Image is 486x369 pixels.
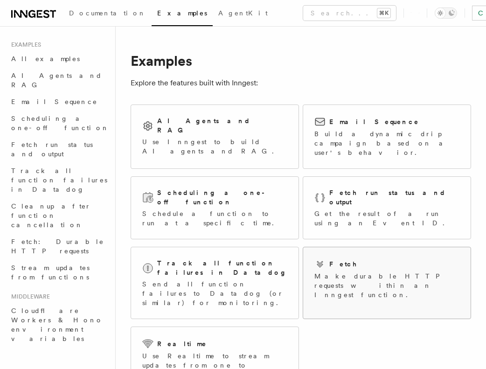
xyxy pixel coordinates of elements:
a: Track all function failures in Datadog [7,162,110,198]
p: Build a dynamic drip campaign based on a user's behavior. [314,129,459,157]
a: Track all function failures in DatadogSend all function failures to Datadog (or similar) for moni... [131,247,299,319]
a: Fetch run status and outputGet the result of a run using an Event ID. [303,176,471,239]
a: Email SequenceBuild a dynamic drip campaign based on a user's behavior. [303,104,471,169]
span: AgentKit [218,9,268,17]
span: Fetch: Durable HTTP requests [11,238,104,255]
a: Cleanup after function cancellation [7,198,110,233]
span: Fetch run status and output [11,141,93,158]
a: AgentKit [213,3,273,25]
kbd: ⌘K [377,8,390,18]
h2: Realtime [157,339,207,348]
span: Email Sequence [11,98,97,105]
h2: Fetch run status and output [329,188,459,207]
p: Schedule a function to run at a specific time. [142,209,287,228]
a: Scheduling a one-off functionSchedule a function to run at a specific time. [131,176,299,239]
span: Stream updates from functions [11,264,90,281]
a: AI Agents and RAGUse Inngest to build AI agents and RAG. [131,104,299,169]
span: AI Agents and RAG [11,72,102,89]
span: Examples [7,41,41,49]
button: Toggle dark mode [435,7,457,19]
span: Scheduling a one-off function [11,115,109,132]
a: Fetch: Durable HTTP requests [7,233,110,259]
span: Examples [157,9,207,17]
a: Email Sequence [7,93,110,110]
span: All examples [11,55,80,63]
h2: Fetch [329,259,358,269]
h2: Email Sequence [329,117,419,126]
button: Search...⌘K [303,6,396,21]
h2: Track all function failures in Datadog [157,258,287,277]
p: Use Inngest to build AI agents and RAG. [142,137,287,156]
p: Get the result of a run using an Event ID. [314,209,459,228]
p: Make durable HTTP requests within an Inngest function. [314,272,459,299]
span: Track all function failures in Datadog [11,167,107,193]
a: AI Agents and RAG [7,67,110,93]
a: Cloudflare Workers & Hono environment variables [7,302,110,347]
a: Documentation [63,3,152,25]
a: FetchMake durable HTTP requests within an Inngest function. [303,247,471,319]
span: Documentation [69,9,146,17]
a: Fetch run status and output [7,136,110,162]
a: All examples [7,50,110,67]
h2: AI Agents and RAG [157,116,287,135]
a: Examples [152,3,213,26]
span: Middleware [7,293,50,300]
h2: Scheduling a one-off function [157,188,287,207]
span: Cloudflare Workers & Hono environment variables [11,307,103,342]
a: Stream updates from functions [7,259,110,285]
p: Send all function failures to Datadog (or similar) for monitoring. [142,279,287,307]
h1: Examples [131,52,471,69]
p: Explore the features built with Inngest: [131,77,471,90]
span: Cleanup after function cancellation [11,202,91,229]
a: Scheduling a one-off function [7,110,110,136]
